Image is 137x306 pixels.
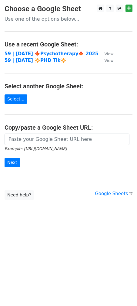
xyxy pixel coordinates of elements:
a: 59 | [DATE] 🔆PHD Tik🔆 [5,58,66,63]
a: 59 | [DATE] 🍁Psychotherapy🍁 2025 [5,51,98,56]
small: Example: [URL][DOMAIN_NAME] [5,146,67,151]
small: View [104,58,113,63]
a: Need help? [5,190,34,200]
h4: Use a recent Google Sheet: [5,41,132,48]
h3: Choose a Google Sheet [5,5,132,13]
a: View [98,51,113,56]
a: Google Sheets [95,191,132,196]
input: Next [5,158,20,167]
input: Paste your Google Sheet URL here [5,134,129,145]
p: Use one of the options below... [5,16,132,22]
h4: Select another Google Sheet: [5,83,132,90]
h4: Copy/paste a Google Sheet URL: [5,124,132,131]
small: View [104,52,113,56]
a: View [98,58,113,63]
a: Select... [5,94,27,104]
